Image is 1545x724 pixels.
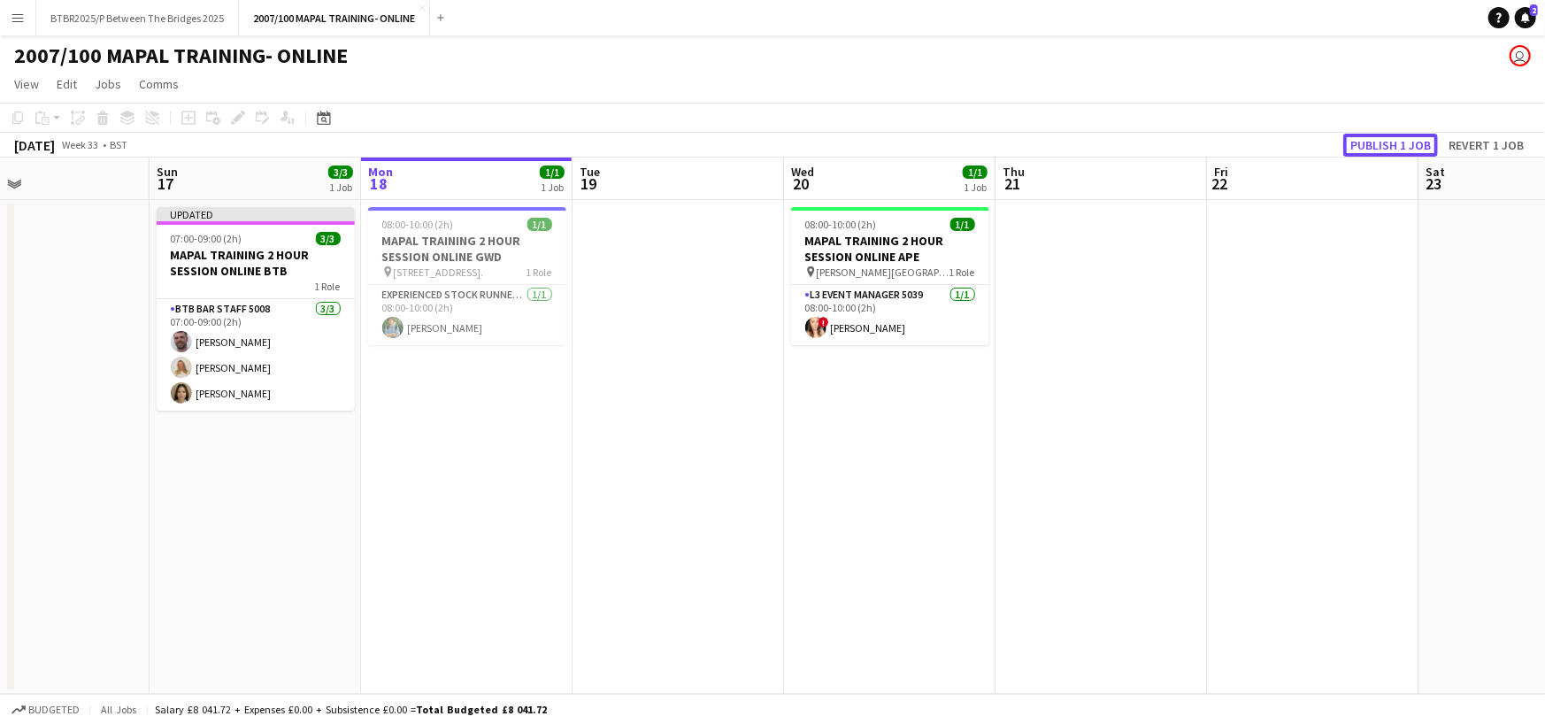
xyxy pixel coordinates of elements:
[964,181,987,194] div: 1 Job
[110,138,127,151] div: BST
[416,703,547,716] span: Total Budgeted £8 041.72
[95,76,121,92] span: Jobs
[157,207,355,411] app-job-card: Updated07:00-09:00 (2h)3/3MAPAL TRAINING 2 HOUR SESSION ONLINE BTB1 RoleBTB Bar Staff 50083/307:0...
[316,232,341,245] span: 3/3
[28,704,80,716] span: Budgeted
[527,266,552,279] span: 1 Role
[577,173,600,194] span: 19
[791,164,814,180] span: Wed
[817,266,949,279] span: [PERSON_NAME][GEOGRAPHIC_DATA]
[157,207,355,221] div: Updated
[14,76,39,92] span: View
[7,73,46,96] a: View
[382,218,454,231] span: 08:00-10:00 (2h)
[819,317,829,327] span: !
[368,207,566,345] app-job-card: 08:00-10:00 (2h)1/1MAPAL TRAINING 2 HOUR SESSION ONLINE GWD [STREET_ADDRESS].1 RoleExperienced St...
[88,73,128,96] a: Jobs
[155,703,547,716] div: Salary £8 041.72 + Expenses £0.00 + Subsistence £0.00 =
[132,73,186,96] a: Comms
[157,299,355,411] app-card-role: BTB Bar Staff 50083/307:00-09:00 (2h)[PERSON_NAME][PERSON_NAME][PERSON_NAME]
[14,136,55,154] div: [DATE]
[1000,173,1025,194] span: 21
[1426,164,1445,180] span: Sat
[157,164,178,180] span: Sun
[1510,45,1531,66] app-user-avatar: Amy Cane
[154,173,178,194] span: 17
[527,218,552,231] span: 1/1
[805,218,877,231] span: 08:00-10:00 (2h)
[1211,173,1228,194] span: 22
[1003,164,1025,180] span: Thu
[791,285,989,345] app-card-role: L3 Event Manager 50391/108:00-10:00 (2h)![PERSON_NAME]
[368,164,393,180] span: Mon
[1214,164,1228,180] span: Fri
[9,700,82,720] button: Budgeted
[329,181,352,194] div: 1 Job
[1515,7,1536,28] a: 2
[394,266,484,279] span: [STREET_ADDRESS].
[36,1,239,35] button: BTBR2025/P Between The Bridges 2025
[788,173,814,194] span: 20
[328,166,353,179] span: 3/3
[14,42,348,69] h1: 2007/100 MAPAL TRAINING- ONLINE
[1530,4,1538,16] span: 2
[541,181,564,194] div: 1 Job
[50,73,84,96] a: Edit
[963,166,988,179] span: 1/1
[57,76,77,92] span: Edit
[58,138,103,151] span: Week 33
[97,703,140,716] span: All jobs
[540,166,565,179] span: 1/1
[791,233,989,265] h3: MAPAL TRAINING 2 HOUR SESSION ONLINE APE
[950,218,975,231] span: 1/1
[365,173,393,194] span: 18
[368,285,566,345] app-card-role: Experienced Stock Runner 50121/108:00-10:00 (2h)[PERSON_NAME]
[1441,134,1531,157] button: Revert 1 job
[171,232,242,245] span: 07:00-09:00 (2h)
[368,233,566,265] h3: MAPAL TRAINING 2 HOUR SESSION ONLINE GWD
[949,266,975,279] span: 1 Role
[1423,173,1445,194] span: 23
[157,247,355,279] h3: MAPAL TRAINING 2 HOUR SESSION ONLINE BTB
[315,280,341,293] span: 1 Role
[580,164,600,180] span: Tue
[139,76,179,92] span: Comms
[791,207,989,345] app-job-card: 08:00-10:00 (2h)1/1MAPAL TRAINING 2 HOUR SESSION ONLINE APE [PERSON_NAME][GEOGRAPHIC_DATA]1 RoleL...
[239,1,430,35] button: 2007/100 MAPAL TRAINING- ONLINE
[1343,134,1438,157] button: Publish 1 job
